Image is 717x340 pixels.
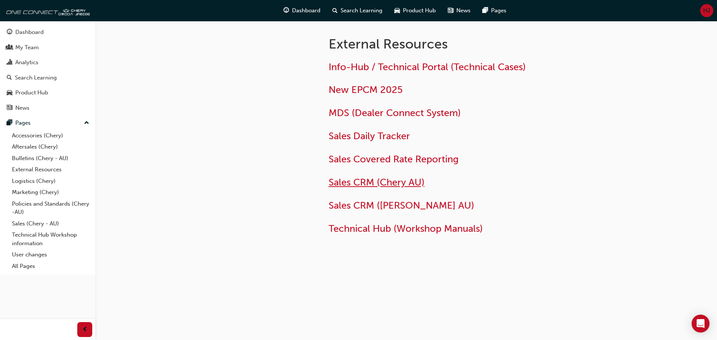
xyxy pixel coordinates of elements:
span: search-icon [332,6,338,15]
div: Open Intercom Messenger [692,315,710,333]
span: Dashboard [292,6,320,15]
span: prev-icon [82,325,88,334]
a: Info-Hub / Technical Portal (Technical Cases) [329,61,526,73]
div: Search Learning [15,74,57,82]
a: news-iconNews [442,3,477,18]
button: DashboardMy TeamAnalyticsSearch LearningProduct HubNews [3,24,92,116]
span: Pages [491,6,506,15]
h1: External Resources [329,36,574,52]
a: pages-iconPages [477,3,512,18]
span: car-icon [394,6,400,15]
span: car-icon [7,90,12,96]
button: Pages [3,116,92,130]
a: Marketing (Chery) [9,187,92,198]
a: Sales CRM (Chery AU) [329,177,425,188]
a: Technical Hub (Workshop Manuals) [329,223,483,234]
a: Aftersales (Chery) [9,141,92,153]
a: Accessories (Chery) [9,130,92,141]
a: Bulletins (Chery - AU) [9,153,92,164]
span: guage-icon [283,6,289,15]
span: guage-icon [7,29,12,36]
a: Technical Hub Workshop information [9,229,92,249]
div: Product Hub [15,88,48,97]
span: people-icon [7,44,12,51]
a: Search Learning [3,71,92,85]
a: Policies and Standards (Chery -AU) [9,198,92,218]
span: pages-icon [482,6,488,15]
a: MDS (Dealer Connect System) [329,107,461,119]
a: guage-iconDashboard [277,3,326,18]
span: News [456,6,471,15]
span: search-icon [7,75,12,81]
a: External Resources [9,164,92,175]
a: News [3,101,92,115]
span: up-icon [84,118,89,128]
img: oneconnect [4,3,90,18]
span: news-icon [448,6,453,15]
a: Sales (Chery - AU) [9,218,92,230]
a: All Pages [9,261,92,272]
a: New EPCM 2025 [329,84,403,96]
a: Product Hub [3,86,92,100]
div: My Team [15,43,39,52]
a: Sales CRM ([PERSON_NAME] AU) [329,200,474,211]
a: Analytics [3,56,92,69]
div: Pages [15,119,31,127]
span: news-icon [7,105,12,112]
a: User changes [9,249,92,261]
a: Sales Daily Tracker [329,130,410,142]
a: My Team [3,41,92,54]
span: pages-icon [7,120,12,127]
div: Dashboard [15,28,44,37]
a: search-iconSearch Learning [326,3,388,18]
div: Analytics [15,58,38,67]
button: HJ [700,4,713,17]
div: News [15,104,30,112]
a: Logistics (Chery) [9,175,92,187]
span: Search Learning [341,6,382,15]
span: Product Hub [403,6,436,15]
a: car-iconProduct Hub [388,3,442,18]
span: HJ [703,6,710,15]
span: chart-icon [7,59,12,66]
a: Sales Covered Rate Reporting [329,153,459,165]
a: Dashboard [3,25,92,39]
